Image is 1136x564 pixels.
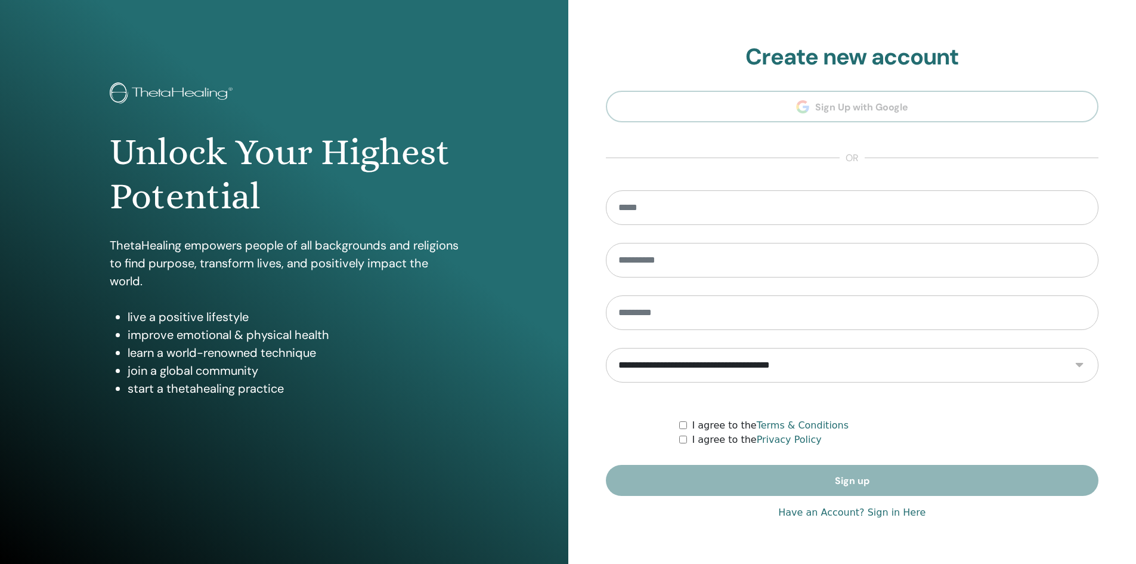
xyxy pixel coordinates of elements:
[128,362,459,380] li: join a global community
[757,434,822,445] a: Privacy Policy
[128,380,459,397] li: start a thetahealing practice
[778,506,925,520] a: Have an Account? Sign in Here
[128,344,459,362] li: learn a world-renowned technique
[128,326,459,344] li: improve emotional & physical health
[692,418,849,433] label: I agree to the
[840,151,865,165] span: or
[757,420,849,431] a: Terms & Conditions
[128,308,459,326] li: live a positive lifestyle
[692,433,821,447] label: I agree to the
[110,130,459,219] h1: Unlock Your Highest Potential
[606,44,1099,71] h2: Create new account
[110,236,459,290] p: ThetaHealing empowers people of all backgrounds and religions to find purpose, transform lives, a...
